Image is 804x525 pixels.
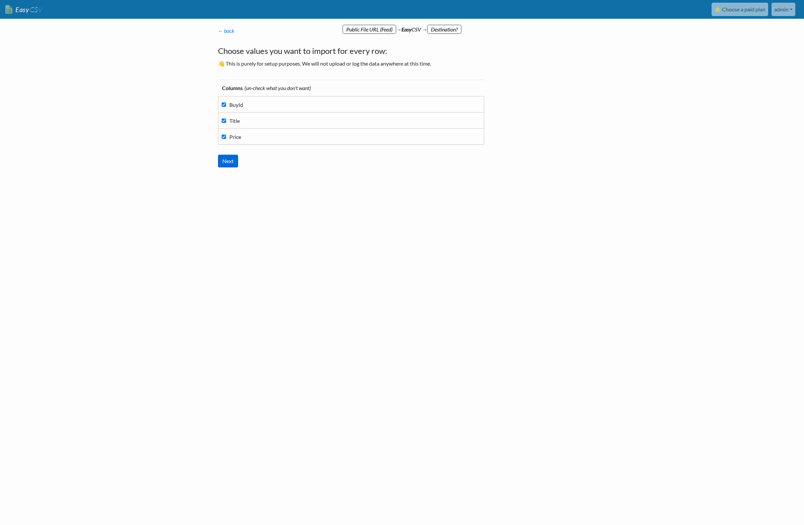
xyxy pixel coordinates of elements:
th: Columns [218,80,484,96]
a: EasyCSV [5,3,42,16]
p: 👋 This is purely for setup purposes. We will not upload or log the data anywhere at this time. [218,60,491,68]
iframe: Drift Widget Chat Controller [771,492,796,517]
h4: Choose values you want to import for every row: [218,45,491,57]
input: Next [218,155,238,167]
input: BuyId [222,102,226,107]
a: ← back [218,27,235,34]
span: Price [229,134,241,140]
a: admin [772,3,795,16]
span: CSV [29,5,42,14]
i: (un-check what you don't want) [244,85,311,91]
input: Title [222,119,226,123]
span: Title [229,118,240,124]
input: Price [222,135,226,139]
div: → CSV → [211,19,593,33]
span: BuyId [229,101,243,108]
a: ⭐ Choose a paid plan [712,3,768,16]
